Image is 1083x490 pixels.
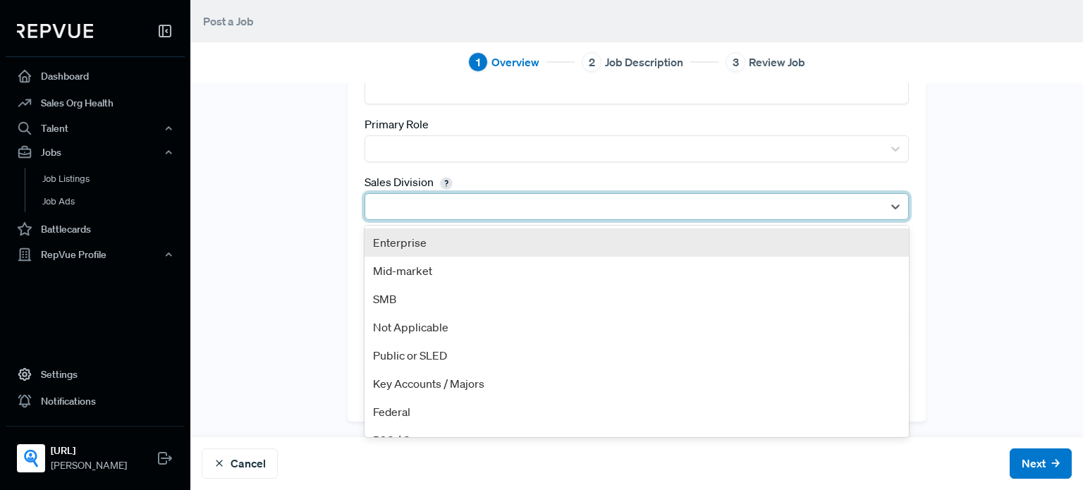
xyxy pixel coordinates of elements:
[6,140,185,164] button: Jobs
[202,448,278,479] button: Cancel
[51,458,127,473] span: [PERSON_NAME]
[6,63,185,90] a: Dashboard
[25,190,204,213] a: Job Ads
[25,168,204,190] a: Job Listings
[6,388,185,415] a: Notifications
[6,116,185,140] button: Talent
[365,341,909,369] div: Public or SLED
[365,426,909,454] div: B2C / Consumers
[1010,448,1072,479] button: Next
[365,116,429,133] label: Primary Role
[203,14,254,28] span: Post a Job
[365,398,909,426] div: Federal
[605,54,683,71] span: Job Description
[20,447,42,470] img: Seamless.ai
[6,243,185,267] button: RepVue Profile
[468,52,488,72] div: 1
[365,173,457,190] label: Sales Division
[17,24,93,38] img: RepVue
[365,369,909,398] div: Key Accounts / Majors
[51,443,127,458] strong: [URL]
[726,52,745,72] div: 3
[365,285,909,313] div: SMB
[365,228,909,257] div: Enterprise
[582,52,601,72] div: 2
[749,54,805,71] span: Review Job
[365,257,909,285] div: Mid-market
[365,313,909,341] div: Not Applicable
[491,54,539,71] span: Overview
[6,90,185,116] a: Sales Org Health
[6,216,185,243] a: Battlecards
[6,361,185,388] a: Settings
[6,426,185,479] a: Seamless.ai[URL][PERSON_NAME]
